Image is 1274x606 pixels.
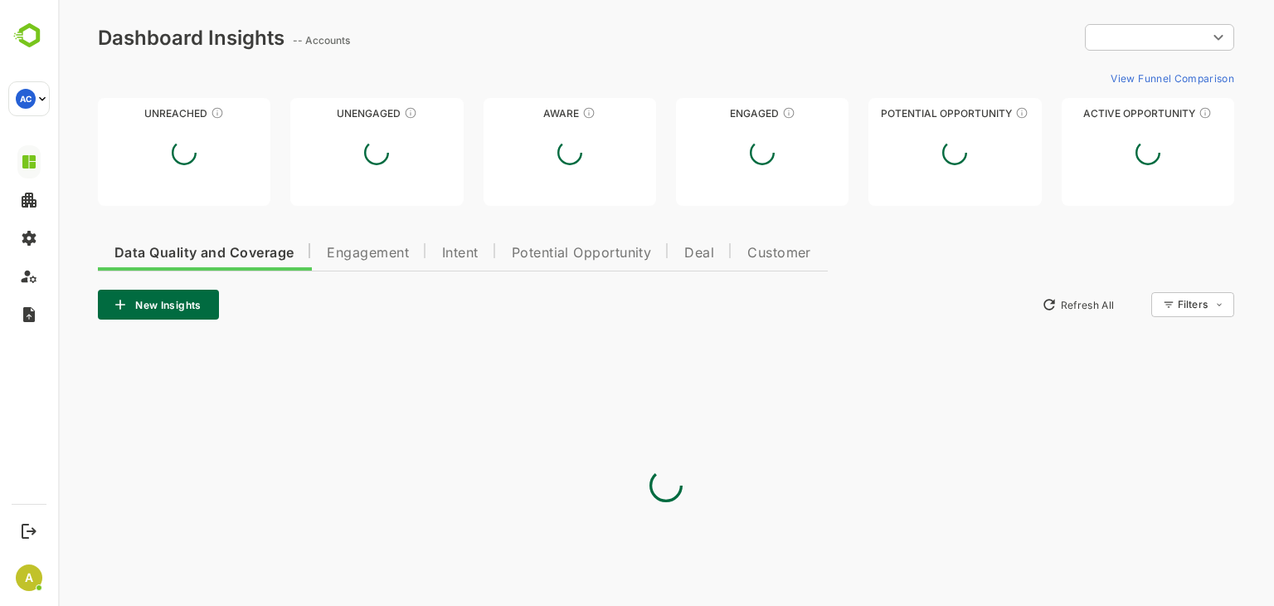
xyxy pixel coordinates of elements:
[16,564,42,591] div: A
[235,34,297,46] ag: -- Accounts
[232,107,405,120] div: Unengaged
[17,520,40,542] button: Logout
[16,89,36,109] div: AC
[1120,298,1150,310] div: Filters
[524,106,537,120] div: These accounts have just entered the buying cycle and need further nurturing
[384,247,421,260] span: Intent
[957,106,970,120] div: These accounts are MQAs and can be passed on to Inside Sales
[1027,22,1176,52] div: ​
[1046,65,1176,91] button: View Funnel Comparison
[40,107,212,120] div: Unreached
[40,26,226,50] div: Dashboard Insights
[1118,290,1176,320] div: Filters
[976,291,1063,318] button: Refresh All
[8,20,51,51] img: BambooboxLogoMark.f1c84d78b4c51b1a7b5f700c9845e183.svg
[1004,107,1176,120] div: Active Opportunity
[425,107,598,120] div: Aware
[40,290,161,320] button: New Insights
[269,247,351,260] span: Engagement
[56,247,236,260] span: Data Quality and Coverage
[346,106,359,120] div: These accounts have not shown enough engagement and need nurturing
[618,107,790,120] div: Engaged
[724,106,737,120] div: These accounts are warm, further nurturing would qualify them to MQAs
[153,106,166,120] div: These accounts have not been engaged with for a defined time period
[810,107,983,120] div: Potential Opportunity
[454,247,594,260] span: Potential Opportunity
[1140,106,1154,120] div: These accounts have open opportunities which might be at any of the Sales Stages
[689,247,753,260] span: Customer
[626,247,656,260] span: Deal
